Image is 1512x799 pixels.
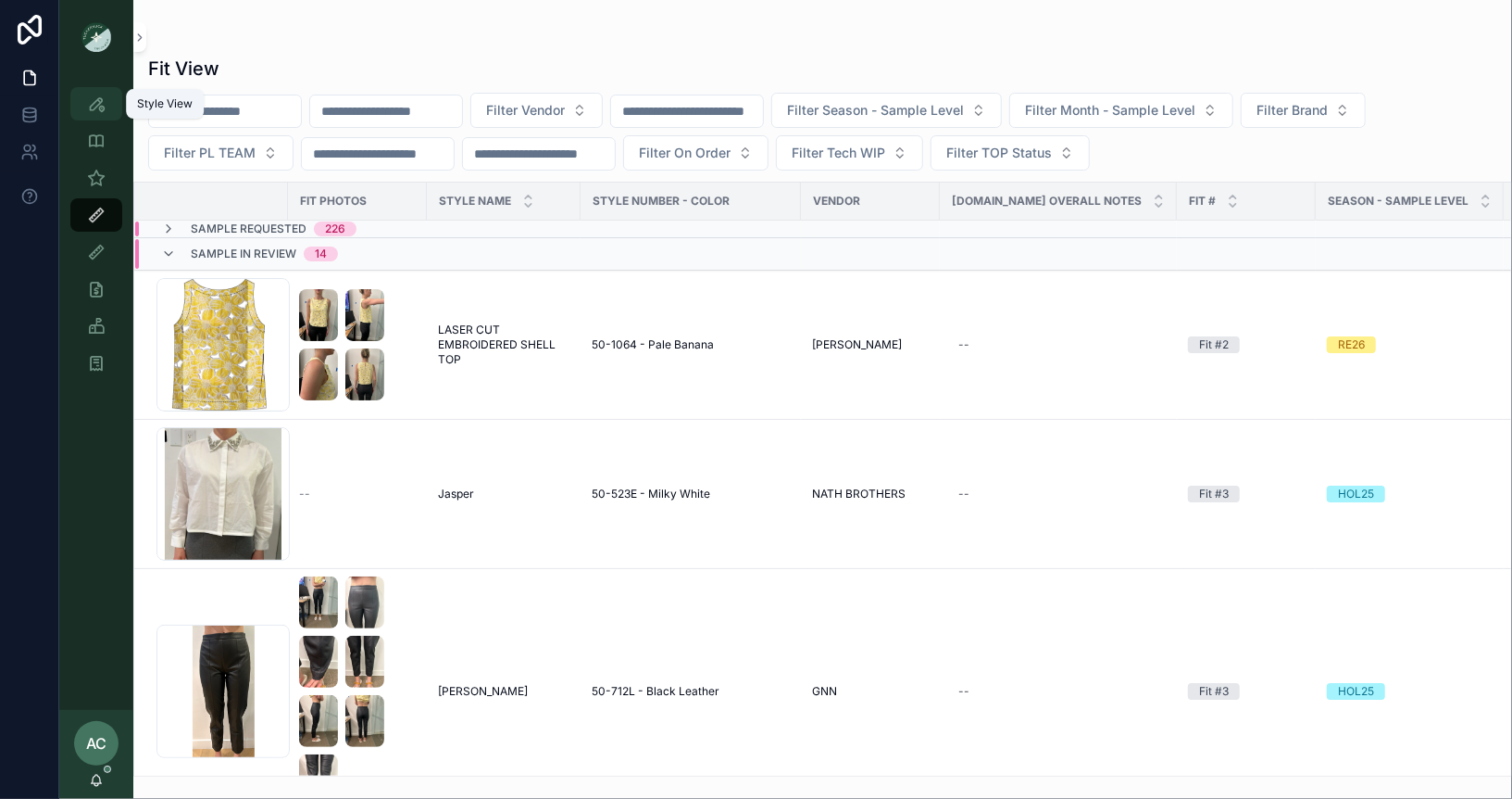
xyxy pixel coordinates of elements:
a: -- [951,330,1166,360]
img: E8658A23-260E-407A-9800-F6B7476863B2_4_5005_c.jpeg [299,636,338,688]
div: HOL25 [1338,683,1374,700]
span: Vendor [813,194,860,209]
span: Fit # [1189,194,1216,209]
div: Style View [137,96,193,111]
a: Fit #2 [1188,336,1305,353]
a: RE26 [1327,336,1493,353]
a: 50-523E - Milky White [592,487,790,501]
a: 50-1064 - Pale Banana [592,337,790,352]
span: Filter Month - Sample Level [1025,101,1195,120]
img: 929159C6-88B0-47E0-B982-46601803B3C3_4_5005_c.jpeg [345,349,384,400]
div: scrollable content [59,74,133,404]
button: Select Button [776,135,923,171]
a: 8DA4B1BD-374A-475C-970A-3FE1ED080E1D_4_5005_c.jpegBA2C9C96-3829-45D6-9B81-4D61F02EC159_4_5005_c.j... [299,289,416,400]
div: HOL25 [1338,486,1374,502]
button: Select Button [148,135,294,171]
span: GNN [812,684,837,699]
a: Jasper [438,487,569,501]
span: Fit Photos [300,194,367,209]
div: Fit #3 [1199,486,1229,502]
a: -- [951,479,1166,509]
span: Season - Sample Level [1328,194,1468,209]
button: Select Button [771,93,1002,128]
button: Select Button [623,135,768,171]
a: [PERSON_NAME] [812,337,929,352]
span: [PERSON_NAME] [812,337,902,352]
span: Filter PL TEAM [164,144,256,162]
a: 50-712L - Black Leather [592,684,790,699]
div: -- [958,337,969,352]
img: App logo [81,22,111,52]
a: GNN [812,684,929,699]
a: Fit #3 [1188,683,1305,700]
span: AC [86,732,106,755]
img: 3D517B93-B231-4205-9500-C68C4D5BC0C9_4_5005_c.jpeg [299,577,338,628]
a: HOL25 [1327,486,1493,502]
div: -- [958,684,969,699]
button: Select Button [1009,93,1233,128]
span: [DOMAIN_NAME] Overall Notes [952,194,1142,209]
a: NATH BROTHERS [812,487,929,501]
button: Select Button [931,135,1090,171]
div: Fit #3 [1199,683,1229,700]
span: Style Number - Color [593,194,730,209]
a: LASER CUT EMBROIDERED SHELL TOP [438,323,569,367]
a: Fit #3 [1188,486,1305,502]
span: 50-1064 - Pale Banana [592,337,714,352]
span: Filter Season - Sample Level [787,101,964,120]
a: -- [951,677,1166,706]
a: HOL25 [1327,683,1493,700]
div: Fit #2 [1199,336,1229,353]
span: Jasper [438,487,474,501]
span: Filter Brand [1256,101,1328,120]
span: Filter Tech WIP [792,144,885,162]
a: [PERSON_NAME] [438,684,569,699]
span: [PERSON_NAME] [438,684,528,699]
div: 14 [315,247,327,261]
span: Filter On Order [639,144,731,162]
span: Filter TOP Status [946,144,1052,162]
img: 78F1F61C-2B8E-4DDA-BA19-F589BA9D3A49_4_5005_c.jpeg [345,577,384,628]
div: RE26 [1338,336,1365,353]
span: 50-712L - Black Leather [592,684,719,699]
span: Sample Requested [191,222,306,236]
img: 873F0C0A-47D3-4277-A5FD-5F854D8690BC_4_5005_c.jpeg [299,695,338,747]
span: NATH BROTHERS [812,487,906,501]
img: 68A19F81-0A3B-435A-A85B-5E96AEEE1C96_4_5005_c.jpeg [345,636,384,688]
img: BA2C9C96-3829-45D6-9B81-4D61F02EC159_4_5005_c.jpeg [345,289,384,341]
span: Filter Vendor [486,101,565,120]
button: Select Button [470,93,603,128]
span: -- [299,487,310,501]
img: B01B2DC6-6E81-4726-BAAF-2585E37BE6B0_4_5005_c.jpeg [345,695,384,747]
button: Select Button [1241,93,1366,128]
span: Sample In Review [191,247,296,261]
div: -- [958,487,969,501]
span: 50-523E - Milky White [592,487,710,501]
h1: Fit View [148,56,219,82]
div: 226 [325,222,345,236]
span: STYLE NAME [439,194,511,209]
img: DC57E348-E2B4-4F28-AE80-4FDEAA9ED111_4_5005_c.jpeg [299,349,338,400]
img: 8DA4B1BD-374A-475C-970A-3FE1ED080E1D_4_5005_c.jpeg [299,289,338,341]
a: -- [299,487,416,501]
